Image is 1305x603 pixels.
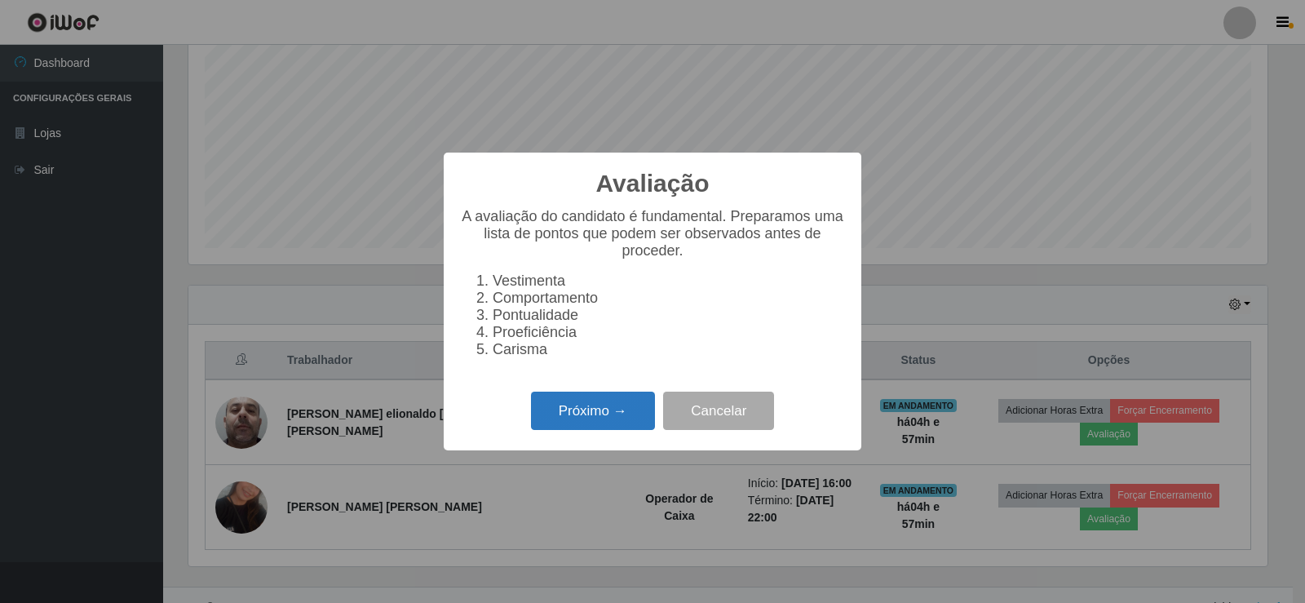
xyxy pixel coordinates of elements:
li: Pontualidade [493,307,845,324]
li: Proeficiência [493,324,845,341]
li: Comportamento [493,290,845,307]
button: Cancelar [663,392,774,430]
p: A avaliação do candidato é fundamental. Preparamos uma lista de pontos que podem ser observados a... [460,208,845,259]
h2: Avaliação [596,169,710,198]
li: Carisma [493,341,845,358]
li: Vestimenta [493,273,845,290]
button: Próximo → [531,392,655,430]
